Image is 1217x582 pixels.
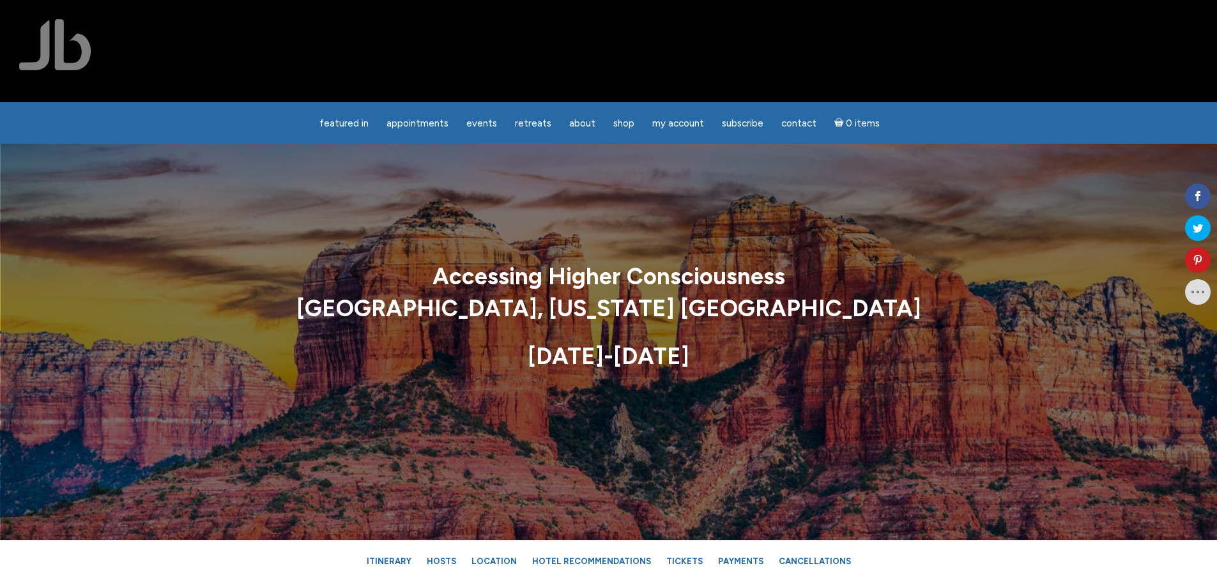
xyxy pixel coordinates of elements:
[319,118,369,129] span: featured in
[712,550,770,572] a: Payments
[846,119,880,128] span: 0 items
[1190,174,1211,181] span: Shares
[312,111,376,136] a: featured in
[613,118,634,129] span: Shop
[432,263,785,290] strong: Accessing Higher Consciousness
[420,550,463,572] a: Hosts
[360,550,418,572] a: Itinerary
[465,550,523,572] a: Location
[781,118,816,129] span: Contact
[774,111,824,136] a: Contact
[772,550,857,572] a: Cancellations
[296,295,921,323] strong: [GEOGRAPHIC_DATA], [US_STATE] [GEOGRAPHIC_DATA]
[652,118,704,129] span: My Account
[722,118,763,129] span: Subscribe
[562,111,603,136] a: About
[834,118,846,129] i: Cart
[515,118,551,129] span: Retreats
[526,550,657,572] a: Hotel Recommendations
[827,110,888,136] a: Cart0 items
[387,118,448,129] span: Appointments
[714,111,771,136] a: Subscribe
[528,342,689,370] strong: [DATE]-[DATE]
[19,19,91,70] img: Jamie Butler. The Everyday Medium
[379,111,456,136] a: Appointments
[606,111,642,136] a: Shop
[466,118,497,129] span: Events
[660,550,709,572] a: Tickets
[645,111,712,136] a: My Account
[507,111,559,136] a: Retreats
[459,111,505,136] a: Events
[569,118,595,129] span: About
